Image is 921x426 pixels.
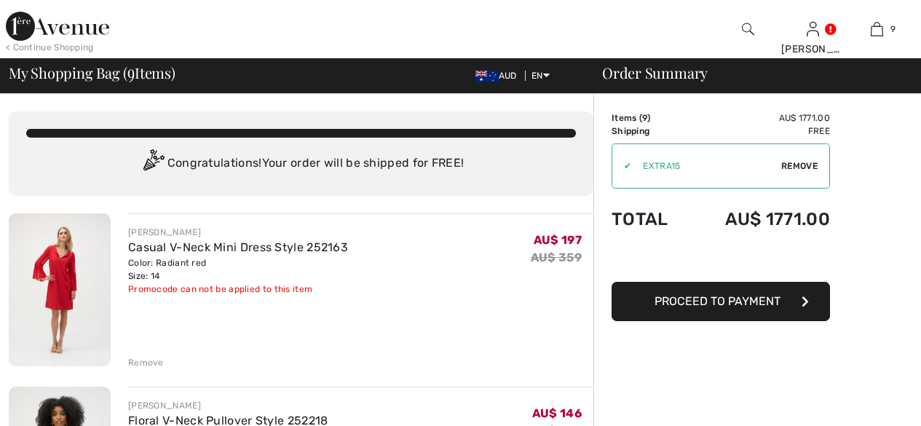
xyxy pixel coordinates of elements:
[688,111,830,125] td: AU$ 1771.00
[26,149,576,178] div: Congratulations! Your order will be shipped for FREE!
[612,111,688,125] td: Items ( )
[807,22,819,36] a: Sign In
[612,125,688,138] td: Shipping
[742,20,754,38] img: search the website
[828,382,906,419] iframe: Opens a widget where you can find more information
[631,144,781,188] input: Promo code
[532,406,582,420] span: AU$ 146
[9,66,175,80] span: My Shopping Bag ( Items)
[612,244,830,277] iframe: PayPal
[128,356,164,369] div: Remove
[890,23,896,36] span: 9
[128,399,328,412] div: [PERSON_NAME]
[127,62,135,81] span: 9
[612,194,688,244] td: Total
[534,233,582,247] span: AU$ 197
[655,294,780,308] span: Proceed to Payment
[612,159,631,173] div: ✔
[475,71,523,81] span: AUD
[9,213,111,366] img: Casual V-Neck Mini Dress Style 252163
[6,41,94,54] div: < Continue Shopping
[531,71,550,81] span: EN
[138,149,167,178] img: Congratulation2.svg
[688,125,830,138] td: Free
[128,283,348,296] div: Promocode can not be applied to this item
[845,20,909,38] a: 9
[871,20,883,38] img: My Bag
[781,42,845,57] div: [PERSON_NAME]
[531,251,582,264] s: AU$ 359
[585,66,912,80] div: Order Summary
[128,256,348,283] div: Color: Radiant red Size: 14
[688,194,830,244] td: AU$ 1771.00
[612,282,830,321] button: Proceed to Payment
[128,240,348,254] a: Casual V-Neck Mini Dress Style 252163
[807,20,819,38] img: My Info
[6,12,109,41] img: 1ère Avenue
[475,71,499,82] img: Australian Dollar
[128,226,348,239] div: [PERSON_NAME]
[781,159,818,173] span: Remove
[642,113,647,123] span: 9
